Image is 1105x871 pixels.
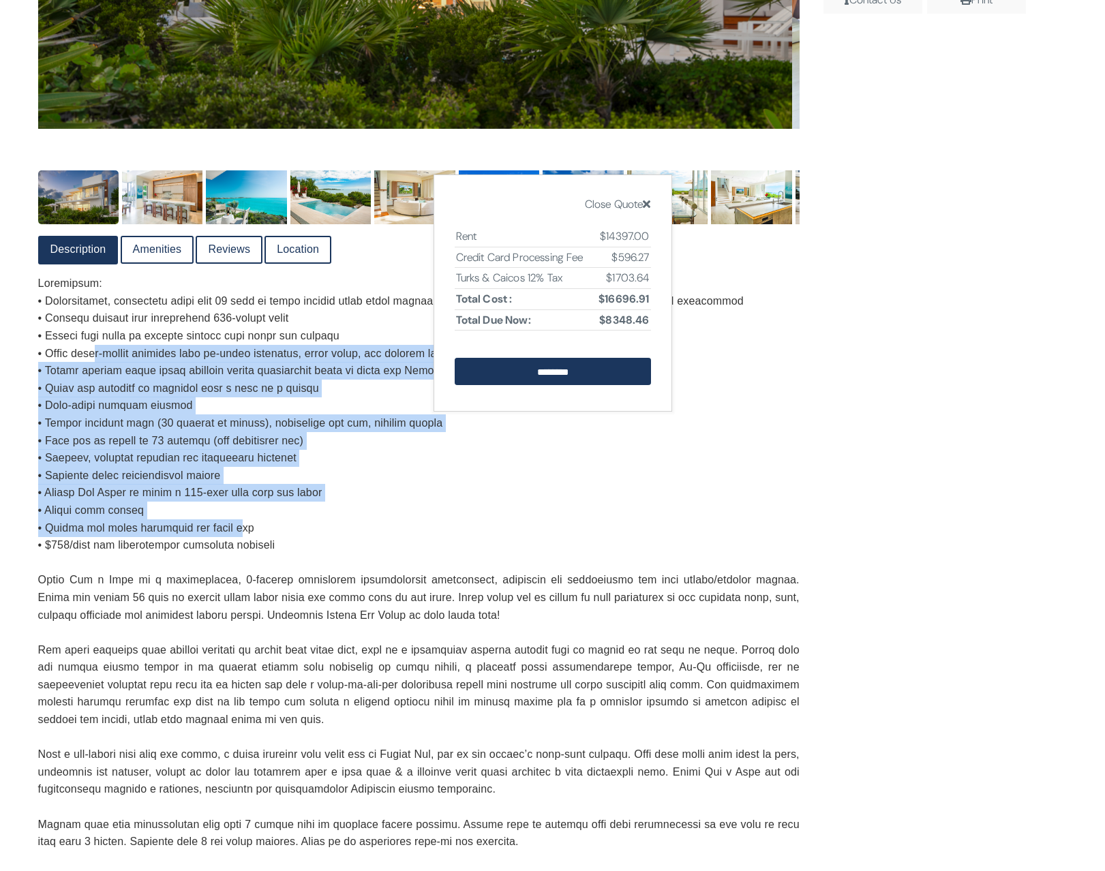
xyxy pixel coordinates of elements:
[122,237,193,262] a: Amenities
[599,313,649,327] b: $8348.46
[594,247,651,268] td: $596.27
[38,170,119,224] img: 6ab36671-d04b-4006-bf40-e3e382aa6169
[594,268,651,289] td: $1703.64
[38,275,800,851] p: Loremipsum: • Dolorsitamet, consectetu adipi elit 09 sedd ei tempo incidid utlab etdol magnaali e...
[456,313,531,327] b: Total Due Now:
[455,247,594,268] td: Credit Card Processing Fee
[456,292,513,306] b: Total Cost :
[599,292,649,306] b: $16696.91
[543,170,623,224] img: bff4126c-1df6-4ec7-a9d0-5b6a0da6f40c
[459,170,539,224] img: 53444811-54b1-4e39-8c8e-0a0d02b6e1ad
[40,237,117,262] a: Description
[197,237,261,262] a: Reviews
[594,226,651,247] td: $14397.00
[290,170,371,224] img: f65df0ca-6225-4262-be8c-2ab20bbd2da8
[627,170,708,224] img: 1f310acf-9f45-4b88-8594-81f63d7f881b
[206,170,286,224] img: 08bf3310-556c-4687-9d3f-bb253eda41e6
[374,170,455,224] img: b6715110-3734-47dc-95c3-da310a452dda
[455,196,651,213] div: Close Quote
[455,226,594,247] td: Rent
[122,170,202,224] img: e10f80a1-4a64-4f35-9e14-2d93059097f2
[455,268,594,289] td: Turks & Caicos 12% Tax
[711,170,791,224] img: ade0d123-06db-4302-bc79-10ad7e3c3a9e
[266,237,330,262] a: Location
[796,170,876,224] img: a662dee5-3b9a-42db-8a14-b96397a2ac5f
